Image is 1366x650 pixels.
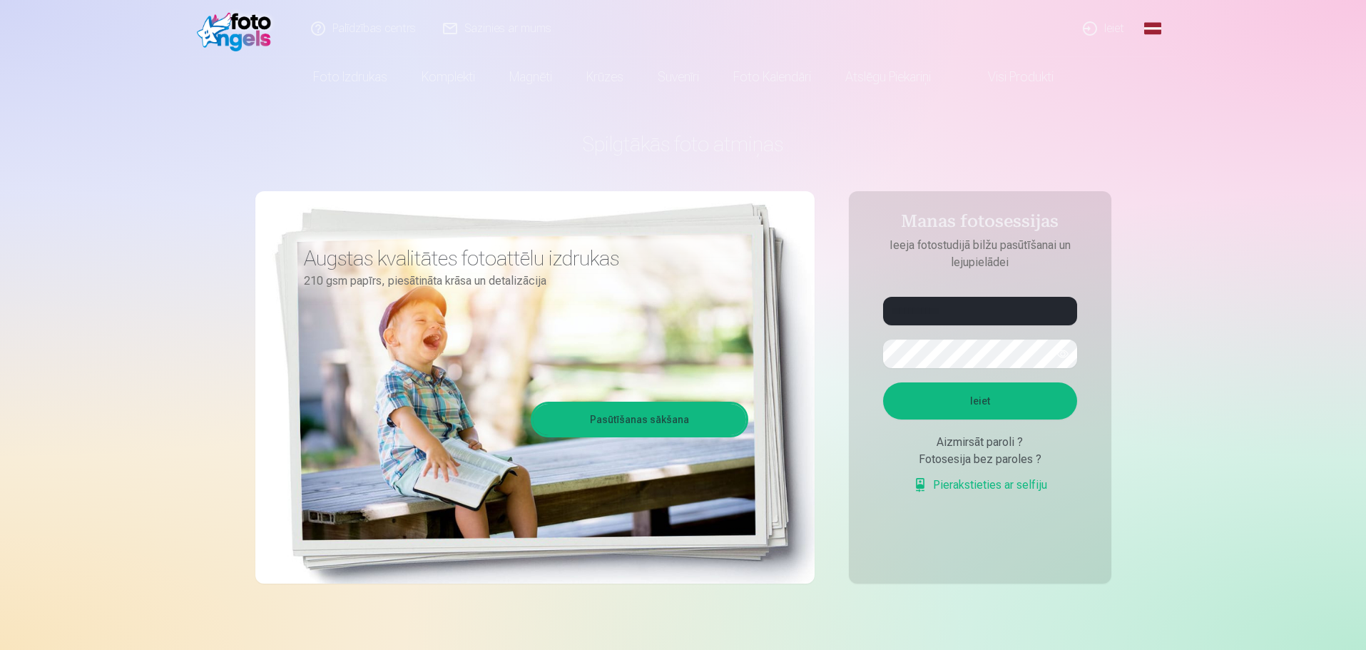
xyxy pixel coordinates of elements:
[404,57,492,97] a: Komplekti
[569,57,641,97] a: Krūzes
[304,271,738,291] p: 210 gsm papīrs, piesātināta krāsa un detalizācija
[883,451,1077,468] div: Fotosesija bez paroles ?
[533,404,746,435] a: Pasūtīšanas sākšana
[883,382,1077,420] button: Ieiet
[492,57,569,97] a: Magnēti
[255,131,1111,157] h1: Spilgtākās foto atmiņas
[913,477,1047,494] a: Pierakstieties ar selfiju
[869,237,1091,271] p: Ieeja fotostudijā bilžu pasūtīšanai un lejupielādei
[304,245,738,271] h3: Augstas kvalitātes fotoattēlu izdrukas
[716,57,828,97] a: Foto kalendāri
[641,57,716,97] a: Suvenīri
[869,211,1091,237] h4: Manas fotosessijas
[296,57,404,97] a: Foto izdrukas
[948,57,1071,97] a: Visi produkti
[828,57,948,97] a: Atslēgu piekariņi
[883,434,1077,451] div: Aizmirsāt paroli ?
[197,6,279,51] img: /fa1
